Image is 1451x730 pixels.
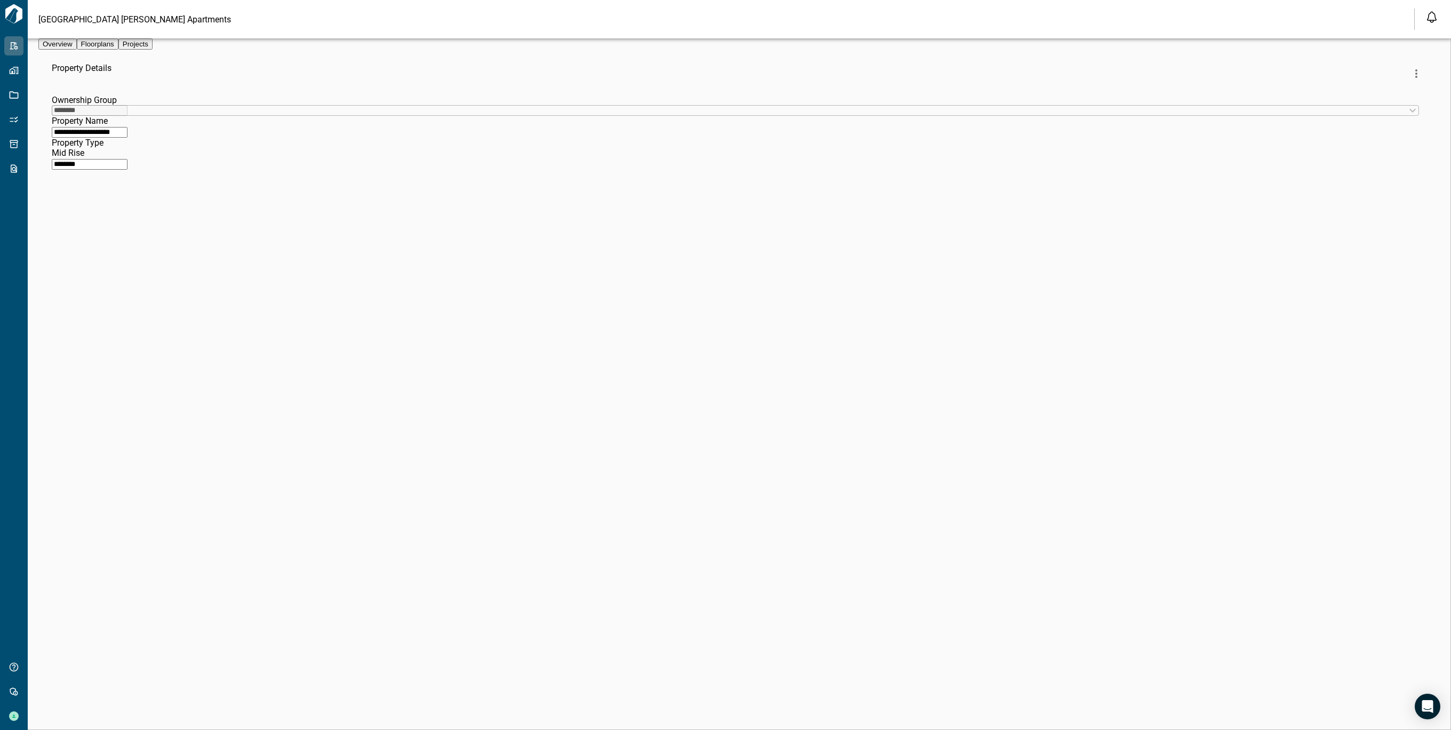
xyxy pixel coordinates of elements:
div: Mid Rise [52,148,1423,158]
span: Property Details [52,63,111,84]
input: search [52,127,127,138]
span: Property Name [52,116,108,126]
span: Floorplans [81,40,114,48]
span: [GEOGRAPHIC_DATA] [PERSON_NAME] Apartments [38,14,231,25]
span: Ownership Group [52,95,117,105]
div: Open Intercom Messenger [1415,694,1440,719]
span: Projects [123,40,148,48]
button: Open notification feed [1423,9,1440,26]
span: Property Type [52,138,103,148]
span: Overview [43,40,73,48]
button: more [1406,63,1427,84]
div: base tabs [38,38,1440,50]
